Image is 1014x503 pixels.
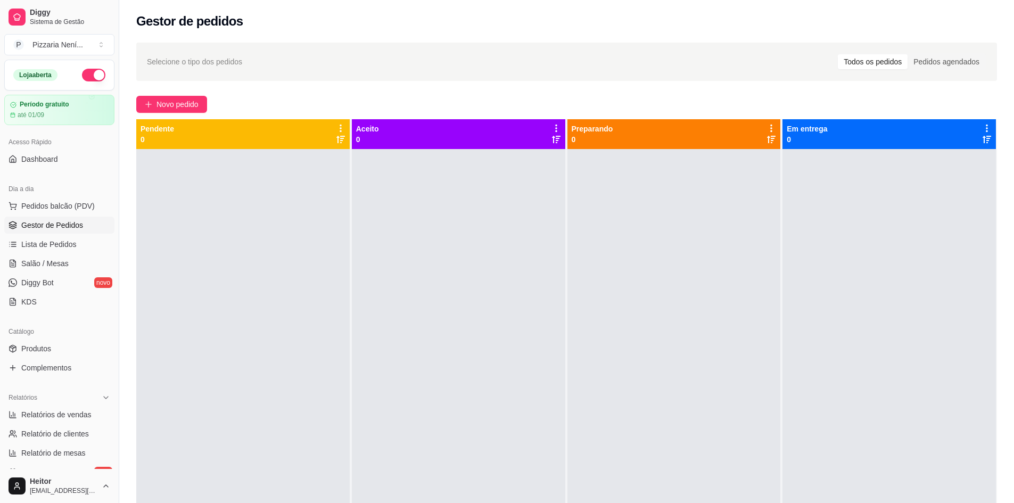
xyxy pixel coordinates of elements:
a: Relatório de fidelidadenovo [4,464,114,481]
div: Pizzaria Není ... [32,39,83,50]
a: Complementos [4,359,114,376]
span: Relatório de clientes [21,428,89,439]
span: plus [145,101,152,108]
span: Sistema de Gestão [30,18,110,26]
p: 0 [787,134,827,145]
span: Novo pedido [156,98,199,110]
article: Período gratuito [20,101,69,109]
p: 0 [572,134,613,145]
span: Complementos [21,362,71,373]
div: Dia a dia [4,180,114,197]
a: Produtos [4,340,114,357]
span: Pedidos balcão (PDV) [21,201,95,211]
p: Aceito [356,123,379,134]
span: Selecione o tipo dos pedidos [147,56,242,68]
p: Pendente [141,123,174,134]
span: Diggy [30,8,110,18]
span: Dashboard [21,154,58,164]
span: [EMAIL_ADDRESS][DOMAIN_NAME] [30,486,97,495]
p: 0 [356,134,379,145]
button: Pedidos balcão (PDV) [4,197,114,215]
a: Relatório de mesas [4,444,114,461]
button: Select a team [4,34,114,55]
span: Lista de Pedidos [21,239,77,250]
span: Relatório de mesas [21,448,86,458]
a: Diggy Botnovo [4,274,114,291]
button: Novo pedido [136,96,207,113]
span: Salão / Mesas [21,258,69,269]
a: Dashboard [4,151,114,168]
button: Heitor[EMAIL_ADDRESS][DOMAIN_NAME] [4,473,114,499]
span: Relatório de fidelidade [21,467,95,477]
p: Em entrega [787,123,827,134]
span: P [13,39,24,50]
div: Pedidos agendados [908,54,985,69]
h2: Gestor de pedidos [136,13,243,30]
span: Relatórios [9,393,37,402]
span: Heitor [30,477,97,486]
div: Catálogo [4,323,114,340]
div: Loja aberta [13,69,57,81]
span: KDS [21,296,37,307]
a: Salão / Mesas [4,255,114,272]
a: KDS [4,293,114,310]
span: Relatórios de vendas [21,409,92,420]
article: até 01/09 [18,111,44,119]
button: Alterar Status [82,69,105,81]
a: Lista de Pedidos [4,236,114,253]
span: Gestor de Pedidos [21,220,83,230]
a: Relatórios de vendas [4,406,114,423]
a: Gestor de Pedidos [4,217,114,234]
div: Todos os pedidos [838,54,908,69]
p: 0 [141,134,174,145]
span: Diggy Bot [21,277,54,288]
div: Acesso Rápido [4,134,114,151]
p: Preparando [572,123,613,134]
a: DiggySistema de Gestão [4,4,114,30]
span: Produtos [21,343,51,354]
a: Período gratuitoaté 01/09 [4,95,114,125]
a: Relatório de clientes [4,425,114,442]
